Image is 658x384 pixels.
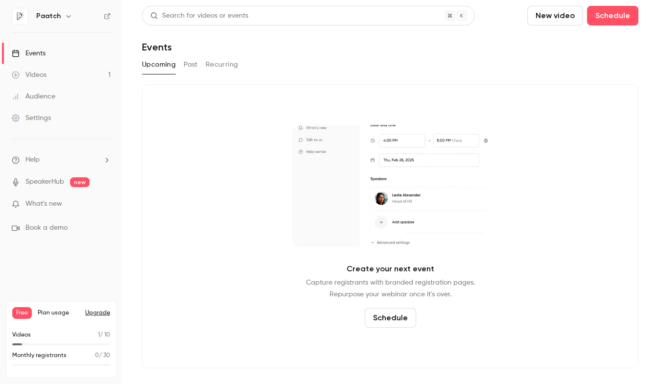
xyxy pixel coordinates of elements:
button: Recurring [206,57,238,72]
button: Upcoming [142,57,176,72]
p: Videos [12,331,31,339]
button: Schedule [587,6,638,25]
li: help-dropdown-opener [12,155,111,165]
span: Plan usage [38,309,79,317]
span: 1 [98,332,100,338]
span: Help [25,155,40,165]
span: Book a demo [25,223,68,233]
p: Create your next event [347,263,434,275]
p: Capture registrants with branded registration pages. Repurpose your webinar once it's over. [306,277,475,300]
button: New video [527,6,583,25]
span: 0 [95,353,99,359]
div: Settings [12,113,51,123]
button: Past [184,57,198,72]
span: new [70,177,90,187]
div: Audience [12,92,55,101]
iframe: Noticeable Trigger [99,200,111,209]
p: Monthly registrants [12,351,67,360]
div: Events [12,48,46,58]
p: / 10 [98,331,110,339]
img: Paatch [12,8,28,24]
p: / 30 [95,351,110,360]
div: Videos [12,70,47,80]
button: Schedule [365,308,416,328]
a: SpeakerHub [25,177,64,187]
h1: Events [142,41,172,53]
button: Upgrade [85,309,110,317]
span: Free [12,307,32,319]
div: Search for videos or events [150,11,248,21]
h6: Paatch [36,11,61,21]
span: What's new [25,199,62,209]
